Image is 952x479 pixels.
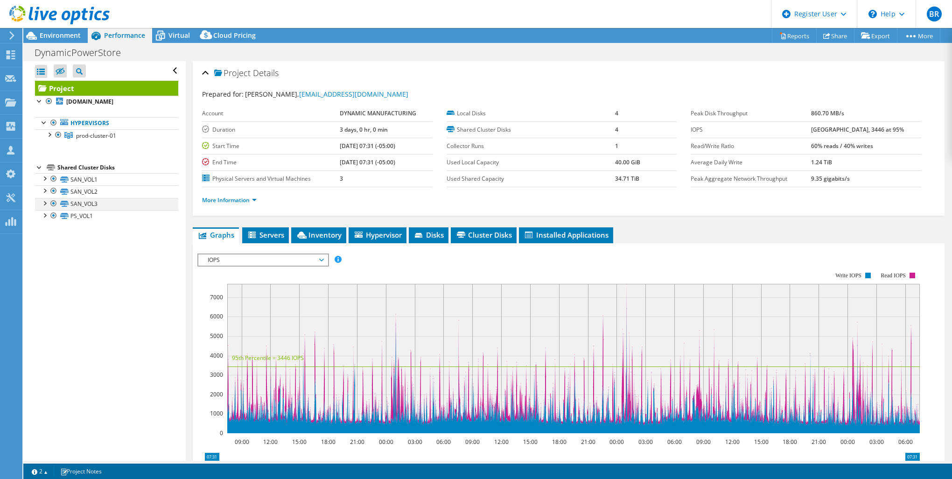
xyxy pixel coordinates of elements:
[104,31,145,40] span: Performance
[811,175,850,183] b: 9.35 gigabits/s
[321,438,336,446] text: 18:00
[691,141,811,151] label: Read/Write Ratio
[76,132,116,140] span: prod-cluster-01
[638,438,653,446] text: 03:00
[447,141,616,151] label: Collector Runs
[35,185,178,197] a: SAN_VOL2
[465,438,480,446] text: 09:00
[202,90,244,99] label: Prepared for:
[35,96,178,108] a: [DOMAIN_NAME]
[220,429,223,437] text: 0
[898,438,913,446] text: 06:00
[202,196,257,204] a: More Information
[340,126,388,134] b: 3 days, 0 hr, 0 min
[35,198,178,210] a: SAN_VOL3
[816,28,854,43] a: Share
[203,254,323,266] span: IOPS
[869,438,884,446] text: 03:00
[581,438,595,446] text: 21:00
[350,438,364,446] text: 21:00
[835,272,861,279] text: Write IOPS
[615,109,618,117] b: 4
[202,158,340,167] label: End Time
[210,352,223,359] text: 4000
[447,174,616,183] label: Used Shared Capacity
[696,438,711,446] text: 09:00
[609,438,624,446] text: 00:00
[202,174,340,183] label: Physical Servers and Virtual Machines
[447,109,616,118] label: Local Disks
[210,409,223,417] text: 1000
[299,90,408,99] a: [EMAIL_ADDRESS][DOMAIN_NAME]
[340,175,343,183] b: 3
[235,438,249,446] text: 09:00
[210,390,223,398] text: 2000
[897,28,940,43] a: More
[340,142,395,150] b: [DATE] 07:31 (-05:00)
[30,48,135,58] h1: DynamicPowerStore
[35,81,178,96] a: Project
[408,438,422,446] text: 03:00
[667,438,682,446] text: 06:00
[691,174,811,183] label: Peak Aggregate Network Throughput
[35,210,178,222] a: PS_VOL1
[455,230,512,239] span: Cluster Disks
[615,126,618,134] b: 4
[691,109,811,118] label: Peak Disk Throughput
[881,272,906,279] text: Read IOPS
[811,109,844,117] b: 860.70 MB/s
[494,438,509,446] text: 12:00
[213,31,256,40] span: Cloud Pricing
[552,438,567,446] text: 18:00
[772,28,817,43] a: Reports
[245,90,408,99] span: [PERSON_NAME],
[296,230,342,239] span: Inventory
[247,230,284,239] span: Servers
[253,67,279,78] span: Details
[263,438,278,446] text: 12:00
[66,98,113,106] b: [DOMAIN_NAME]
[615,175,639,183] b: 34.71 TiB
[436,438,451,446] text: 06:00
[447,158,616,167] label: Used Local Capacity
[232,354,304,362] text: 95th Percentile = 3446 IOPS
[691,125,811,134] label: IOPS
[754,438,769,446] text: 15:00
[168,31,190,40] span: Virtual
[854,28,897,43] a: Export
[783,438,797,446] text: 18:00
[292,438,307,446] text: 15:00
[691,158,811,167] label: Average Daily Write
[840,438,855,446] text: 00:00
[202,125,340,134] label: Duration
[615,158,640,166] b: 40.00 GiB
[25,465,54,477] a: 2
[811,142,873,150] b: 60% reads / 40% writes
[379,438,393,446] text: 00:00
[54,465,108,477] a: Project Notes
[210,312,223,320] text: 6000
[35,129,178,141] a: prod-cluster-01
[35,173,178,185] a: SAN_VOL1
[202,141,340,151] label: Start Time
[340,158,395,166] b: [DATE] 07:31 (-05:00)
[210,371,223,379] text: 3000
[725,438,740,446] text: 12:00
[811,126,904,134] b: [GEOGRAPHIC_DATA], 3446 at 95%
[615,142,618,150] b: 1
[340,109,416,117] b: DYNAMIC MANUFACTURING
[197,230,234,239] span: Graphs
[524,230,609,239] span: Installed Applications
[210,293,223,301] text: 7000
[40,31,81,40] span: Environment
[35,117,178,129] a: Hypervisors
[210,332,223,340] text: 5000
[868,10,877,18] svg: \n
[353,230,402,239] span: Hypervisor
[202,109,340,118] label: Account
[523,438,538,446] text: 15:00
[811,158,832,166] b: 1.24 TiB
[447,125,616,134] label: Shared Cluster Disks
[927,7,942,21] span: BR
[812,438,826,446] text: 21:00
